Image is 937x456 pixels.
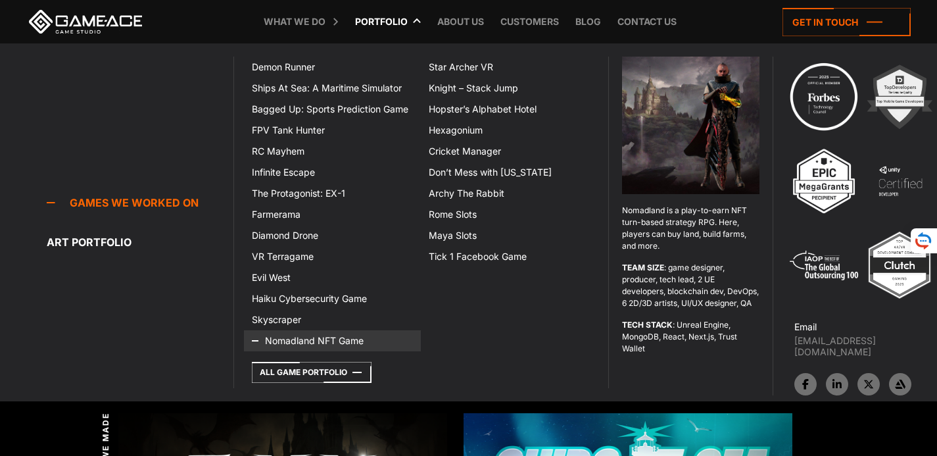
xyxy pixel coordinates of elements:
[622,57,759,194] img: Nomadland game top menu
[788,229,860,301] img: 5
[782,8,911,36] a: Get in touch
[421,204,598,225] a: Rome Slots
[622,262,759,309] p: : game designer, producer, tech lead, 2 UE developers, blockchain dev, DevOps, 6 2D/3D artists, U...
[244,99,421,120] a: Bagged Up: Sports Prediction Game
[421,99,598,120] a: Hopster’s Alphabet Hotel
[47,229,233,255] a: Art portfolio
[421,141,598,162] a: Cricket Manager
[794,321,817,332] strong: Email
[421,225,598,246] a: Maya Slots
[47,190,233,216] a: Games we worked on
[622,263,664,272] strong: TEAM SIZE
[244,204,421,225] a: Farmerama
[863,229,936,301] img: Top ar vr development company gaming 2025 game ace
[794,335,937,357] a: [EMAIL_ADDRESS][DOMAIN_NAME]
[622,319,759,355] p: : Unreal Engine, MongoDB, React, Next.js, Trust Wallet
[252,362,372,383] a: All Game Portfolio
[244,57,421,78] a: Demon Runner
[421,120,598,141] a: Hexagonium
[244,162,421,183] a: Infinite Escape
[863,61,936,133] img: 2
[421,78,598,99] a: Knight – Stack Jump
[244,246,421,267] a: VR Terragame
[244,267,421,288] a: Evil West
[788,61,860,133] img: Technology council badge program ace 2025 game ace
[244,120,421,141] a: FPV Tank Hunter
[244,309,421,330] a: Skyscraper
[421,183,598,204] a: Archy The Rabbit
[244,78,421,99] a: Ships At Sea: A Maritime Simulator
[421,162,598,183] a: Don’t Mess with [US_STATE]
[421,246,598,267] a: Tick 1 Facebook Game
[788,145,860,217] img: 3
[244,330,421,351] a: Nomadland NFT Game
[244,183,421,204] a: The Protagonist: EX-1
[244,288,421,309] a: Haiku Cybersecurity Game
[864,145,936,217] img: 4
[421,57,598,78] a: Star Archer VR
[622,320,673,330] strong: TECH STACK
[622,205,759,252] p: Nomadland is a play-to-earn NFT turn-based strategy RPG. Here, players can buy land, build farms,...
[244,141,421,162] a: RC Mayhem
[244,225,421,246] a: Diamond Drone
